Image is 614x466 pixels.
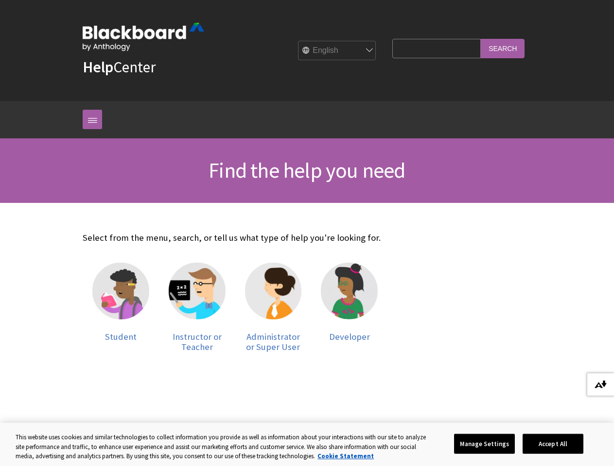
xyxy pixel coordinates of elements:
p: Select from the menu, search, or tell us what type of help you're looking for. [83,232,387,244]
a: Administrator Administrator or Super User [245,263,302,352]
img: Blackboard by Anthology [83,23,204,51]
a: Developer [321,263,378,352]
button: Manage Settings [454,433,515,454]
button: Accept All [523,433,583,454]
a: More information about your privacy, opens in a new tab [317,452,374,460]
a: Instructor Instructor or Teacher [169,263,226,352]
span: Student [105,331,137,342]
span: Administrator or Super User [246,331,300,353]
span: Find the help you need [209,157,405,183]
strong: Help [83,57,113,77]
span: Developer [329,331,370,342]
img: Instructor [169,263,226,319]
a: Student Student [92,263,149,352]
img: Administrator [245,263,302,319]
select: Site Language Selector [298,41,376,61]
input: Search [481,39,525,58]
div: This website uses cookies and similar technologies to collect information you provide as well as ... [16,433,430,461]
img: Student [92,263,149,319]
a: HelpCenter [83,57,156,77]
span: Instructor or Teacher [173,331,222,353]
